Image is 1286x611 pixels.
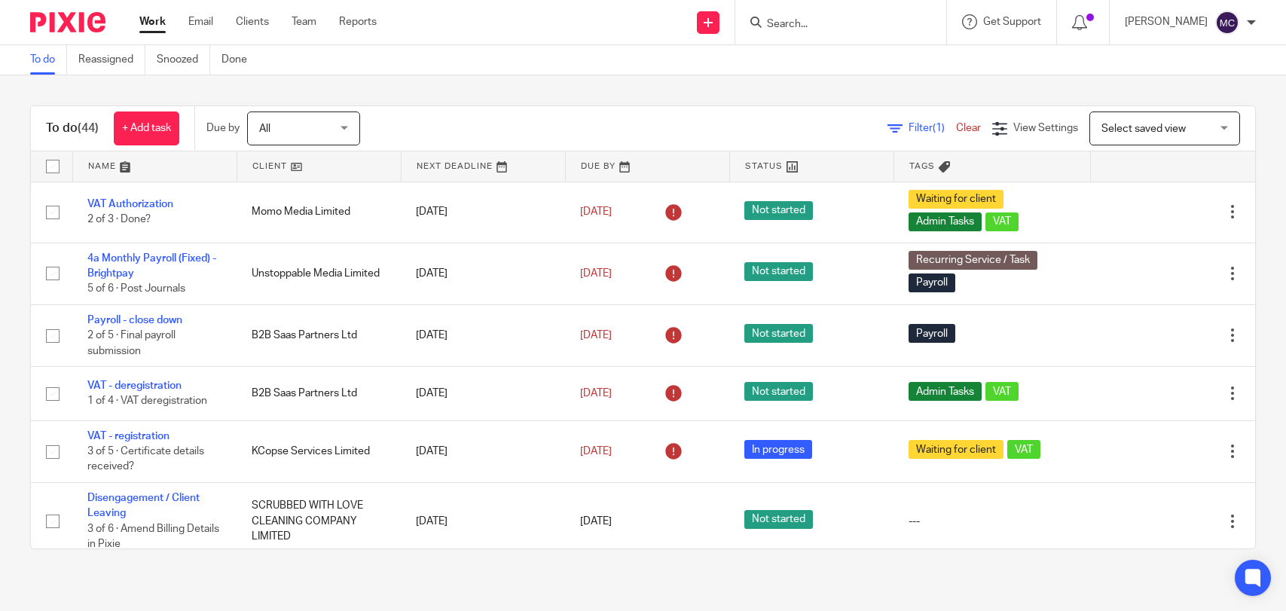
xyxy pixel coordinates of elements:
span: VAT [985,212,1019,231]
span: Filter [909,123,956,133]
span: [DATE] [580,330,612,341]
span: 1 of 4 · VAT deregistration [87,396,207,407]
h1: To do [46,121,99,136]
a: + Add task [114,112,179,145]
td: KCopse Services Limited [237,420,401,482]
a: To do [30,45,67,75]
span: 2 of 3 · Done? [87,215,151,225]
span: Select saved view [1101,124,1186,134]
span: 3 of 5 · Certificate details received? [87,446,204,472]
td: [DATE] [401,243,565,304]
p: Due by [206,121,240,136]
span: [DATE] [580,446,612,457]
span: (1) [933,123,945,133]
span: Tags [909,162,935,170]
div: --- [909,514,1076,529]
span: Get Support [983,17,1041,27]
span: Admin Tasks [909,212,982,231]
span: Payroll [909,273,955,292]
td: [DATE] [401,304,565,366]
span: All [259,124,270,134]
span: Recurring Service / Task [909,251,1037,270]
span: Not started [744,324,813,343]
a: Payroll - close down [87,315,182,325]
a: 4a Monthly Payroll (Fixed) - Brightpay [87,253,216,279]
span: VAT [1007,440,1040,459]
span: Waiting for client [909,440,1003,459]
span: In progress [744,440,812,459]
span: Not started [744,382,813,401]
td: Momo Media Limited [237,182,401,243]
a: VAT Authorization [87,199,173,209]
a: Work [139,14,166,29]
span: Payroll [909,324,955,343]
span: [DATE] [580,206,612,217]
input: Search [765,18,901,32]
a: Clear [956,123,981,133]
a: Disengagement / Client Leaving [87,493,200,518]
span: [DATE] [580,268,612,279]
span: Not started [744,262,813,281]
span: 2 of 5 · Final payroll submission [87,330,176,356]
td: SCRUBBED WITH LOVE CLEANING COMPANY LIMITED [237,483,401,561]
span: VAT [985,382,1019,401]
span: View Settings [1013,123,1078,133]
span: Not started [744,510,813,529]
img: Pixie [30,12,105,32]
span: Not started [744,201,813,220]
a: Team [292,14,316,29]
a: VAT - registration [87,431,170,441]
td: [DATE] [401,483,565,561]
td: [DATE] [401,182,565,243]
a: VAT - deregistration [87,380,182,391]
a: Reports [339,14,377,29]
a: Reassigned [78,45,145,75]
img: svg%3E [1215,11,1239,35]
td: B2B Saas Partners Ltd [237,367,401,420]
a: Done [221,45,258,75]
a: Email [188,14,213,29]
p: [PERSON_NAME] [1125,14,1208,29]
span: [DATE] [580,516,612,527]
a: Snoozed [157,45,210,75]
span: (44) [78,122,99,134]
td: Unstoppable Media Limited [237,243,401,304]
a: Clients [236,14,269,29]
span: 5 of 6 · Post Journals [87,283,185,294]
td: B2B Saas Partners Ltd [237,304,401,366]
span: Admin Tasks [909,382,982,401]
span: 3 of 6 · Amend Billing Details in Pixie [87,524,219,550]
span: [DATE] [580,388,612,399]
td: [DATE] [401,367,565,420]
td: [DATE] [401,420,565,482]
span: Waiting for client [909,190,1003,209]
